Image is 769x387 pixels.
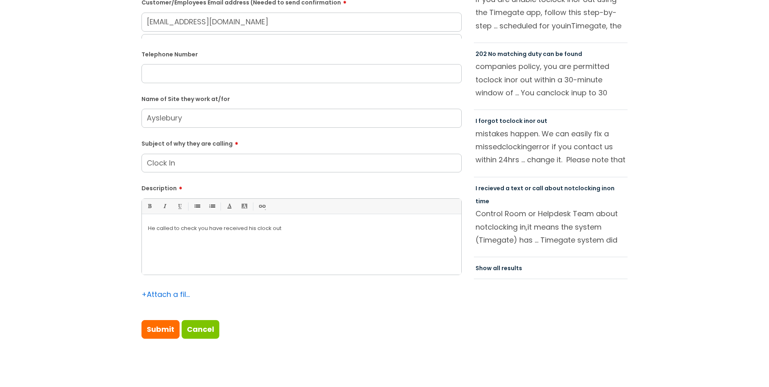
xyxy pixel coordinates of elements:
span: clock [506,117,523,125]
span: in [524,117,529,125]
input: Email [141,13,462,31]
label: Telephone Number [141,49,462,58]
span: clocking [575,184,600,192]
input: Your Name [141,34,462,53]
a: Font Color [224,201,234,211]
a: I recieved a text or call about notclocking inon time [476,184,615,205]
p: mistakes happen. We can easily fix a missed error if you contact us within 24hrs ... change it. P... [476,127,626,166]
p: He called to check you have received his clock out [148,225,455,232]
a: Italic (Ctrl-I) [159,201,169,211]
p: companies policy, you are permitted to or out within a 30-minute window of ... You can up to 30 m... [476,60,626,99]
span: in [571,88,577,98]
p: Control Room or Helpdesk Team about not it means the system (Timegate) has ... Timegate system di... [476,207,626,246]
input: Submit [141,320,180,339]
a: Link [257,201,267,211]
span: clocking [488,222,518,232]
label: Name of Site they work at/for [141,94,462,103]
label: Subject of why they are calling [141,138,462,147]
span: + [141,289,147,299]
span: clock [483,75,502,85]
a: Show all results [476,264,522,272]
span: in [504,75,510,85]
a: 202 No matching duty can be found [476,50,582,58]
a: Bold (Ctrl-B) [144,201,154,211]
a: Back Color [239,201,249,211]
a: Underline(Ctrl-U) [174,201,184,211]
span: clocking [502,142,532,152]
span: in, [520,222,527,232]
div: Attach a file [141,288,190,301]
span: in [602,184,607,192]
label: Description [141,182,462,192]
a: I forgot toclock inor out [476,117,547,125]
span: in [565,21,571,31]
span: clock [550,88,569,98]
a: 1. Ordered List (Ctrl-Shift-8) [207,201,217,211]
a: Cancel [182,320,219,339]
a: • Unordered List (Ctrl-Shift-7) [192,201,202,211]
